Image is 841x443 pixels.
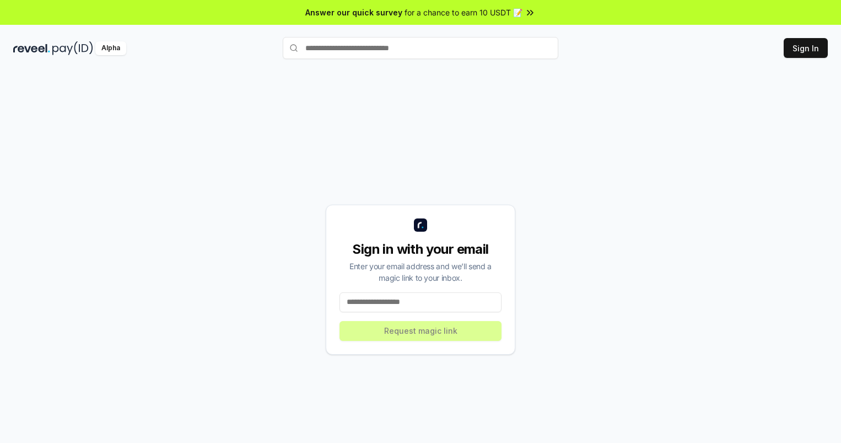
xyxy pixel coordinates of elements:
button: Sign In [784,38,828,58]
img: pay_id [52,41,93,55]
span: Answer our quick survey [305,7,402,18]
div: Sign in with your email [339,241,502,258]
div: Alpha [95,41,126,55]
span: for a chance to earn 10 USDT 📝 [405,7,522,18]
img: logo_small [414,218,427,232]
div: Enter your email address and we’ll send a magic link to your inbox. [339,260,502,284]
img: reveel_dark [13,41,50,55]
